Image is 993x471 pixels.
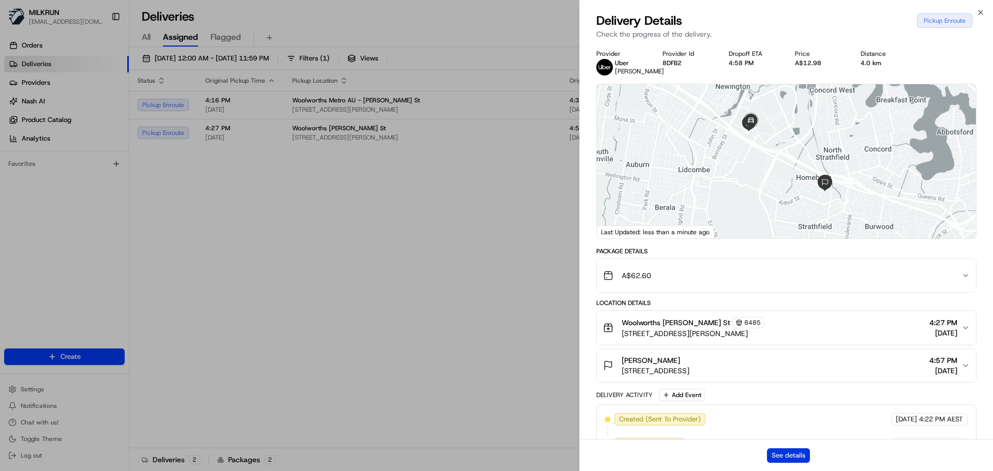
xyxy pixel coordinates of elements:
div: Price [795,50,845,58]
div: Provider [596,50,646,58]
div: 4:58 PM [729,59,778,67]
span: Woolworths [PERSON_NAME] St [622,317,730,328]
span: [STREET_ADDRESS] [622,366,689,376]
div: A$12.98 [795,59,845,67]
span: Created (Sent To Provider) [619,415,701,424]
div: Dropoff ETA [729,50,778,58]
p: Check the progress of the delivery. [596,29,976,39]
div: Location Details [596,299,976,307]
div: Last Updated: less than a minute ago [597,225,714,238]
div: Delivery Activity [596,391,653,399]
button: 8DFB2 [663,59,682,67]
img: uber-new-logo.jpeg [596,59,613,75]
span: Uber [615,59,629,67]
button: See details [767,448,810,463]
div: Distance [861,50,910,58]
span: A$62.60 [622,270,651,281]
div: Package Details [596,247,976,255]
button: Add Event [659,389,705,401]
span: [PERSON_NAME] [615,67,664,75]
span: [STREET_ADDRESS][PERSON_NAME] [622,328,764,339]
span: [DATE] [929,328,957,338]
button: Woolworths [PERSON_NAME] St8485[STREET_ADDRESS][PERSON_NAME]4:27 PM[DATE] [597,311,976,345]
span: 8485 [744,318,761,327]
span: 4:57 PM [929,355,957,366]
button: A$62.60 [597,259,976,292]
div: 4.0 km [861,59,910,67]
span: [DATE] [896,415,917,424]
span: Delivery Details [596,12,682,29]
div: Provider Id [663,50,712,58]
span: [PERSON_NAME] [622,355,680,366]
span: 4:22 PM AEST [919,415,963,424]
span: [DATE] [929,366,957,376]
span: 4:27 PM [929,317,957,328]
button: [PERSON_NAME][STREET_ADDRESS]4:57 PM[DATE] [597,349,976,382]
